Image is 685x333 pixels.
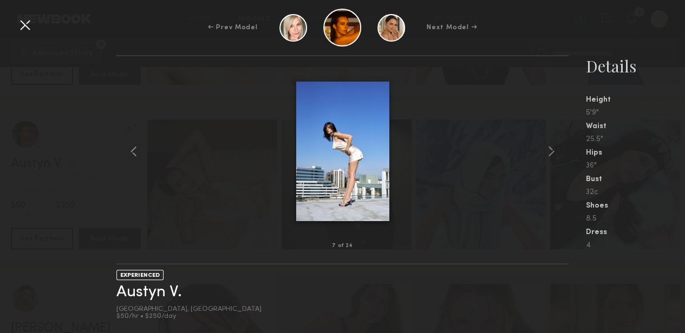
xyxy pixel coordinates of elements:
div: Bust [586,176,685,183]
div: Details [586,55,685,77]
div: 5'9" [586,109,685,117]
div: $50/hr • $250/day [116,313,262,320]
div: Dress [586,229,685,236]
div: 36" [586,162,685,170]
div: 4 [586,242,685,249]
div: Height [586,96,685,104]
div: 32c [586,189,685,196]
div: Shoes [586,202,685,210]
div: EXPERIENCED [116,270,164,280]
div: Next Model → [427,23,477,32]
div: Hips [586,149,685,157]
div: 8.5 [586,215,685,223]
div: 7 of 24 [332,243,353,249]
div: Waist [586,123,685,130]
div: ← Prev Model [208,23,258,32]
div: 25.5" [586,136,685,143]
div: [GEOGRAPHIC_DATA], [GEOGRAPHIC_DATA] [116,306,262,313]
a: Austyn V. [116,284,182,301]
